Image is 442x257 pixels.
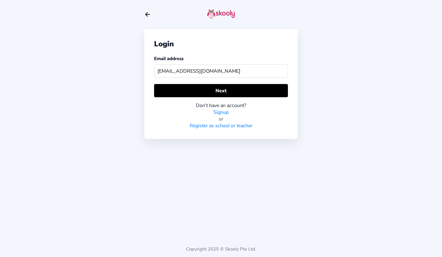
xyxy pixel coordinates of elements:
[190,122,253,129] a: Register as school or teacher
[144,11,151,18] button: arrow back outline
[154,64,288,78] input: Your email address
[154,39,288,49] div: Login
[154,56,184,62] label: Email address
[154,116,288,122] div: or
[213,109,229,116] a: Signup
[207,9,235,19] img: skooly-logo.png
[154,102,288,109] div: Don't have an account?
[154,84,288,97] button: Next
